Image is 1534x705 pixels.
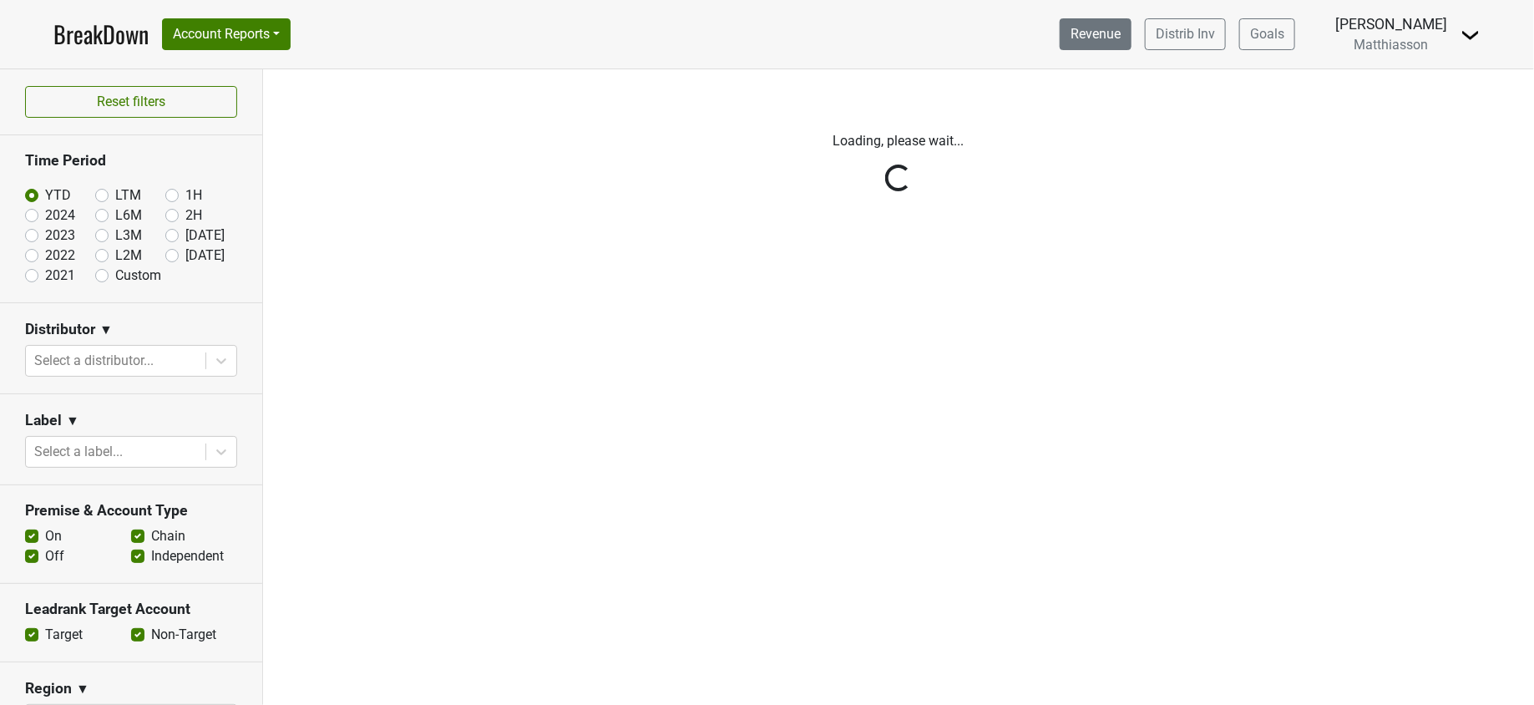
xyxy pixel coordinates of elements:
a: Revenue [1060,18,1132,50]
span: Matthiasson [1354,37,1429,53]
div: [PERSON_NAME] [1335,13,1447,35]
a: Goals [1239,18,1295,50]
a: BreakDown [53,17,149,52]
img: Dropdown Menu [1461,25,1481,45]
button: Account Reports [162,18,291,50]
p: Loading, please wait... [435,131,1362,151]
a: Distrib Inv [1145,18,1226,50]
